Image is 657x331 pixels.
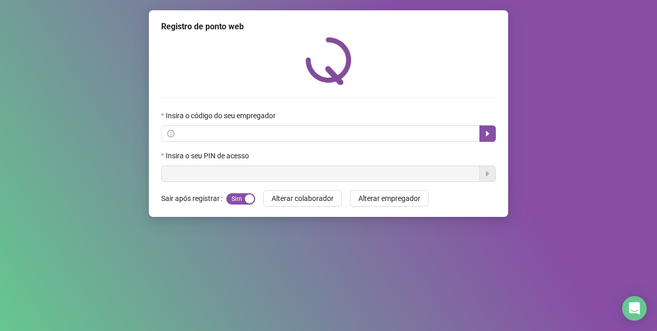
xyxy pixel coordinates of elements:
[161,190,226,207] label: Sair após registrar
[263,190,342,207] button: Alterar colaborador
[161,150,256,161] label: Insira o seu PIN de acesso
[622,296,647,321] div: Open Intercom Messenger
[272,193,334,204] span: Alterar colaborador
[161,21,496,33] div: Registro de ponto web
[484,130,492,138] span: caret-right
[305,37,352,85] img: QRPoint
[358,193,420,204] span: Alterar empregador
[167,130,175,137] span: info-circle
[161,110,282,121] label: Insira o código do seu empregador
[350,190,429,207] button: Alterar empregador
